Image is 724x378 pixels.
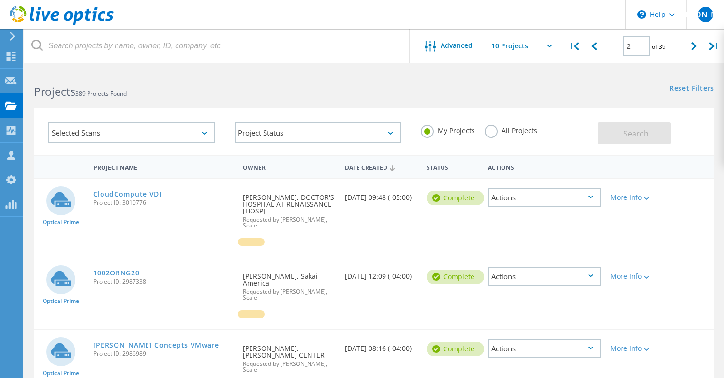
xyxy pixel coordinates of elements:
input: Search projects by name, owner, ID, company, etc [24,29,410,63]
span: Project ID: 2986989 [93,351,234,357]
div: Complete [427,270,484,284]
span: Project ID: 3010776 [93,200,234,206]
div: More Info [610,194,655,201]
div: Actions [488,267,601,286]
div: Complete [427,191,484,205]
a: CloudCompute VDI [93,191,162,197]
div: Actions [483,158,606,176]
div: More Info [610,273,655,280]
a: 1002ORNG20 [93,270,140,276]
span: of 39 [652,43,665,51]
span: Requested by [PERSON_NAME], Scale [243,289,335,301]
a: Live Optics Dashboard [10,20,114,27]
a: Reset Filters [669,85,714,93]
div: [DATE] 09:48 (-05:00) [340,179,422,211]
div: Selected Scans [48,122,215,143]
button: Search [598,122,671,144]
div: Project Status [235,122,401,143]
div: [DATE] 08:16 (-04:00) [340,330,422,362]
div: Actions [488,188,601,207]
b: Projects [34,84,75,99]
span: Project ID: 2987338 [93,279,234,285]
span: 389 Projects Found [75,90,127,98]
div: Actions [488,339,601,358]
div: | [704,29,724,63]
span: Optical Prime [43,298,79,304]
svg: \n [637,10,646,19]
span: Advanced [441,42,473,49]
span: Requested by [PERSON_NAME], Scale [243,361,335,373]
label: My Projects [421,125,475,134]
div: [DATE] 12:09 (-04:00) [340,257,422,289]
div: Date Created [340,158,422,176]
a: [PERSON_NAME] Concepts VMware [93,342,219,348]
div: Status [422,158,483,176]
div: [PERSON_NAME], DOCTOR'S HOSPITAL AT RENAISSANCE [HOSP] [238,179,340,238]
div: | [564,29,584,63]
div: More Info [610,345,655,352]
span: Optical Prime [43,370,79,376]
div: Complete [427,342,484,356]
div: Project Name [89,158,238,176]
span: Optical Prime [43,219,79,225]
div: [PERSON_NAME], Sakai America [238,257,340,310]
span: Requested by [PERSON_NAME], Scale [243,217,335,228]
div: Owner [238,158,340,176]
label: All Projects [485,125,537,134]
span: Search [623,128,649,139]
